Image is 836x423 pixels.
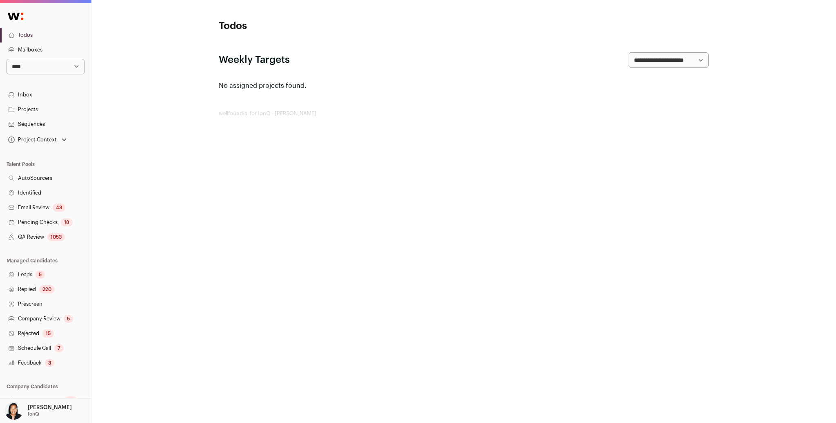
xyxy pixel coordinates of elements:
[219,81,709,91] p: No assigned projects found.
[5,402,23,420] img: 13709957-medium_jpg
[219,110,709,117] footer: wellfound:ai for IonQ - [PERSON_NAME]
[28,404,72,411] p: [PERSON_NAME]
[45,359,54,367] div: 3
[54,344,64,352] div: 7
[47,233,65,241] div: 1053
[3,402,73,420] button: Open dropdown
[36,271,45,279] div: 5
[53,204,65,212] div: 43
[7,137,57,143] div: Project Context
[64,315,73,323] div: 5
[39,285,55,293] div: 220
[219,54,290,67] h2: Weekly Targets
[28,411,39,417] p: IonQ
[3,8,28,25] img: Wellfound
[219,20,382,33] h1: Todos
[7,134,68,145] button: Open dropdown
[42,329,54,338] div: 15
[64,396,77,405] div: 26
[61,218,73,226] div: 18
